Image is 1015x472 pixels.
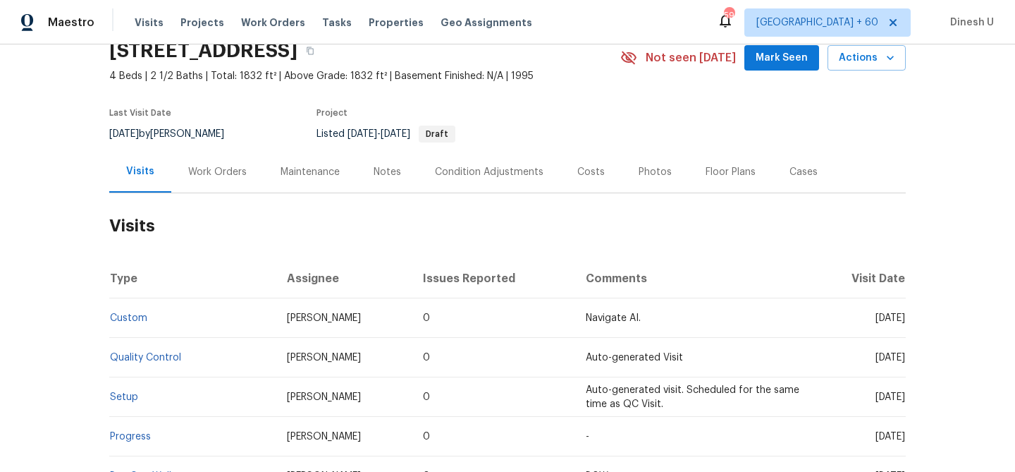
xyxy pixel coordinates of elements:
span: Navigate AI. [586,313,641,323]
button: Copy Address [297,38,323,63]
th: Type [109,259,276,298]
span: 0 [423,432,430,442]
div: by [PERSON_NAME] [109,126,241,143]
span: Maestro [48,16,94,30]
a: Progress [110,432,151,442]
a: Quality Control [110,353,181,363]
a: Setup [110,392,138,402]
span: 0 [423,313,430,323]
span: 0 [423,353,430,363]
th: Issues Reported [412,259,574,298]
div: Maintenance [281,165,340,179]
th: Visit Date [813,259,906,298]
span: - [347,129,410,139]
span: [DATE] [381,129,410,139]
span: Listed [316,129,455,139]
span: - [586,432,589,442]
span: 0 [423,392,430,402]
h2: Visits [109,193,906,259]
div: Photos [639,165,672,179]
span: [PERSON_NAME] [287,432,361,442]
button: Actions [828,45,906,71]
span: Tasks [322,18,352,28]
span: Mark Seen [756,49,808,67]
button: Mark Seen [744,45,819,71]
span: [DATE] [875,392,905,402]
span: [DATE] [875,313,905,323]
span: Properties [369,16,424,30]
span: Not seen [DATE] [646,51,736,65]
div: Cases [789,165,818,179]
a: Custom [110,313,147,323]
div: 591 [724,8,734,23]
h2: [STREET_ADDRESS] [109,44,297,58]
span: Last Visit Date [109,109,171,117]
span: Visits [135,16,164,30]
span: Draft [420,130,454,138]
div: Visits [126,164,154,178]
span: Actions [839,49,894,67]
span: 4 Beds | 2 1/2 Baths | Total: 1832 ft² | Above Grade: 1832 ft² | Basement Finished: N/A | 1995 [109,69,620,83]
span: Projects [180,16,224,30]
div: Work Orders [188,165,247,179]
span: Auto-generated Visit [586,353,683,363]
span: Work Orders [241,16,305,30]
span: [DATE] [109,129,139,139]
span: [DATE] [875,432,905,442]
span: Auto-generated visit. Scheduled for the same time as QC Visit. [586,385,799,409]
div: Floor Plans [706,165,756,179]
div: Notes [374,165,401,179]
div: Costs [577,165,605,179]
span: [PERSON_NAME] [287,392,361,402]
span: [GEOGRAPHIC_DATA] + 60 [756,16,878,30]
th: Comments [574,259,813,298]
span: [DATE] [875,353,905,363]
span: [PERSON_NAME] [287,313,361,323]
span: Dinesh U [945,16,994,30]
span: [DATE] [347,129,377,139]
th: Assignee [276,259,412,298]
span: Geo Assignments [441,16,532,30]
div: Condition Adjustments [435,165,543,179]
span: Project [316,109,347,117]
span: [PERSON_NAME] [287,353,361,363]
